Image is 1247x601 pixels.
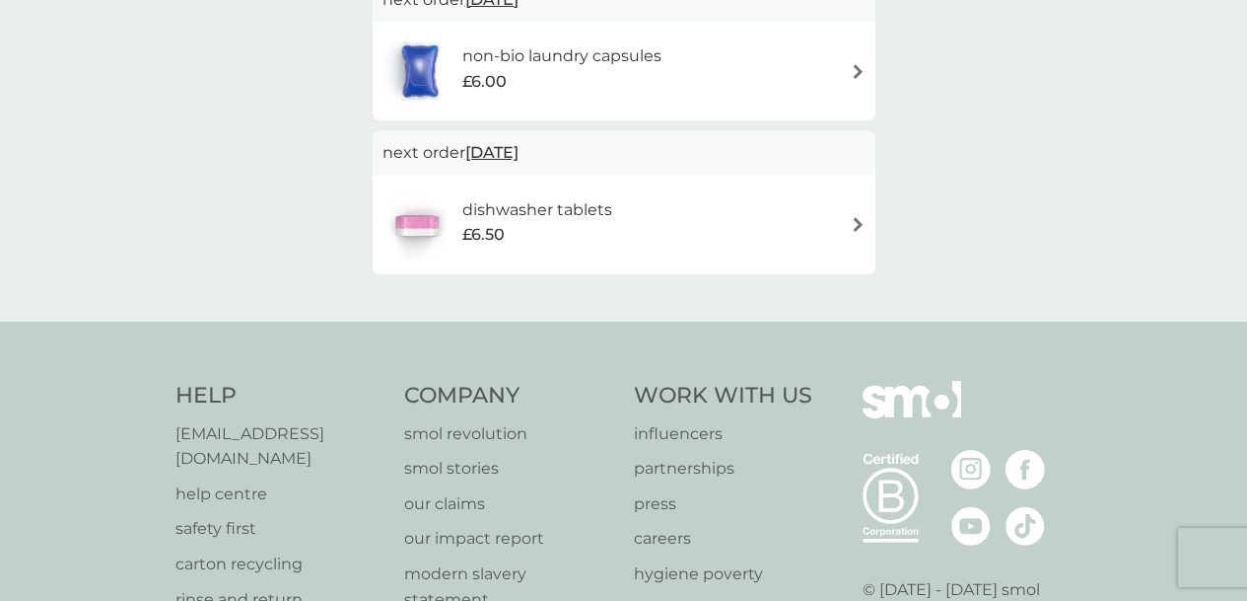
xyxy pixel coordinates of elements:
[634,526,812,552] a: careers
[175,421,385,472] a: [EMAIL_ADDRESS][DOMAIN_NAME]
[382,37,457,106] img: non-bio laundry capsules
[404,491,614,517] a: our claims
[851,217,866,232] img: arrow right
[382,140,866,166] p: next order
[462,43,661,69] h6: non-bio laundry capsules
[462,69,507,95] span: £6.00
[851,64,866,79] img: arrow right
[382,190,451,260] img: dishwasher tablets
[175,552,385,577] a: carton recycling
[1005,450,1045,489] img: visit the smol Facebook page
[465,133,519,172] span: [DATE]
[175,516,385,542] a: safety first
[175,381,385,412] h4: Help
[175,482,385,507] a: help centre
[634,381,812,412] h4: Work With Us
[462,197,612,223] h6: dishwasher tablets
[404,456,614,482] a: smol stories
[404,526,614,552] a: our impact report
[634,456,812,482] a: partnerships
[951,506,991,546] img: visit the smol Youtube page
[404,381,614,412] h4: Company
[951,450,991,489] img: visit the smol Instagram page
[404,421,614,447] a: smol revolution
[634,491,812,517] a: press
[863,381,961,448] img: smol
[462,222,505,248] span: £6.50
[634,562,812,587] a: hygiene poverty
[634,421,812,447] a: influencers
[1005,506,1045,546] img: visit the smol Tiktok page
